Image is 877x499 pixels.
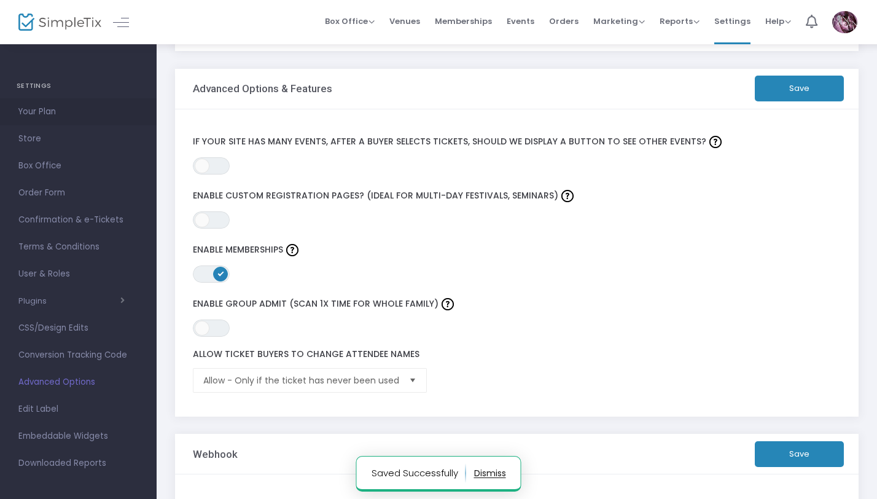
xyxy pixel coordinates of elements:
[18,401,138,417] span: Edit Label
[549,6,579,37] span: Orders
[18,455,138,471] span: Downloaded Reports
[714,6,750,37] span: Settings
[18,374,138,390] span: Advanced Options
[18,266,138,282] span: User & Roles
[765,15,791,27] span: Help
[18,131,138,147] span: Store
[660,15,700,27] span: Reports
[755,76,844,101] button: Save
[372,463,466,483] p: Saved Successfully
[18,158,138,174] span: Box Office
[193,187,797,205] label: Enable custom registration pages? (Ideal for multi-day festivals, seminars)
[18,296,125,306] button: Plugins
[593,15,645,27] span: Marketing
[709,136,722,148] img: question-mark
[193,349,797,360] label: Allow Ticket Buyers To Change Attendee Names
[193,448,238,460] h3: Webhook
[561,190,574,202] img: question-mark
[17,74,140,98] h4: SETTINGS
[18,428,138,444] span: Embeddable Widgets
[286,244,298,256] img: question-mark
[435,6,492,37] span: Memberships
[193,133,797,151] label: If your site has many events, after a buyer selects tickets, should we display a button to see ot...
[18,212,138,228] span: Confirmation & e-Tickets
[193,241,797,259] label: Enable Memberships
[193,82,332,95] h3: Advanced Options & Features
[389,6,420,37] span: Venues
[18,347,138,363] span: Conversion Tracking Code
[18,320,138,336] span: CSS/Design Edits
[217,270,224,277] span: ON
[325,15,375,27] span: Box Office
[18,185,138,201] span: Order Form
[442,298,454,310] img: question-mark
[18,104,138,120] span: Your Plan
[193,295,797,313] label: Enable group admit (Scan 1x time for whole family)
[474,463,506,483] button: dismiss
[507,6,534,37] span: Events
[404,369,421,392] button: Select
[755,441,844,467] button: Save
[203,374,399,387] span: Allow - Only if the ticket has never been used
[18,239,138,255] span: Terms & Conditions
